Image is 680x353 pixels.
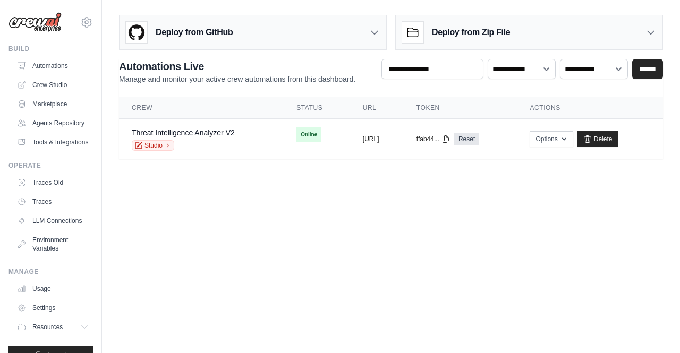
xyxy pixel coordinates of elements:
[13,318,93,335] button: Resources
[577,131,618,147] a: Delete
[432,26,510,39] h3: Deploy from Zip File
[13,115,93,132] a: Agents Repository
[284,97,350,119] th: Status
[13,280,93,297] a: Usage
[530,131,573,147] button: Options
[454,133,479,145] a: Reset
[32,323,63,331] span: Resources
[416,135,450,143] button: ffab44...
[13,299,93,316] a: Settings
[8,45,93,53] div: Build
[132,140,174,151] a: Studio
[13,212,93,229] a: LLM Connections
[156,26,233,39] h3: Deploy from GitHub
[13,193,93,210] a: Traces
[13,231,93,257] a: Environment Variables
[132,128,235,137] a: Threat Intelligence Analyzer V2
[13,134,93,151] a: Tools & Integrations
[350,97,404,119] th: URL
[119,97,284,119] th: Crew
[119,59,355,74] h2: Automations Live
[296,127,321,142] span: Online
[13,76,93,93] a: Crew Studio
[8,12,62,32] img: Logo
[404,97,517,119] th: Token
[8,268,93,276] div: Manage
[13,96,93,113] a: Marketplace
[13,57,93,74] a: Automations
[517,97,663,119] th: Actions
[119,74,355,84] p: Manage and monitor your active crew automations from this dashboard.
[13,174,93,191] a: Traces Old
[126,22,147,43] img: GitHub Logo
[8,161,93,170] div: Operate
